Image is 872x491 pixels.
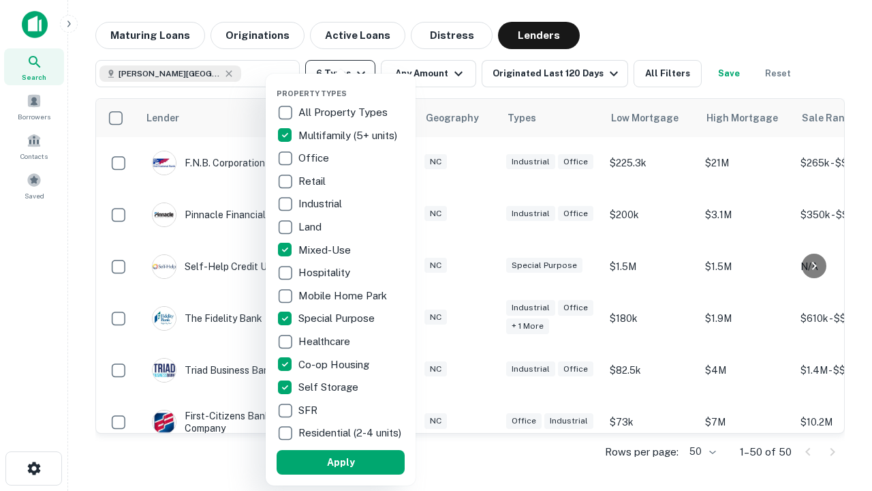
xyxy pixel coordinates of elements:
[804,338,872,404] iframe: Chat Widget
[298,265,353,281] p: Hospitality
[298,425,404,441] p: Residential (2-4 units)
[298,128,400,144] p: Multifamily (5+ units)
[298,288,390,304] p: Mobile Home Park
[298,310,377,327] p: Special Purpose
[298,219,324,235] p: Land
[298,379,361,396] p: Self Storage
[298,242,354,258] p: Mixed-Use
[277,450,405,475] button: Apply
[298,402,320,419] p: SFR
[298,357,372,373] p: Co-op Housing
[298,173,328,190] p: Retail
[277,89,347,98] span: Property Types
[298,333,353,350] p: Healthcare
[298,150,332,166] p: Office
[298,104,390,121] p: All Property Types
[298,196,345,212] p: Industrial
